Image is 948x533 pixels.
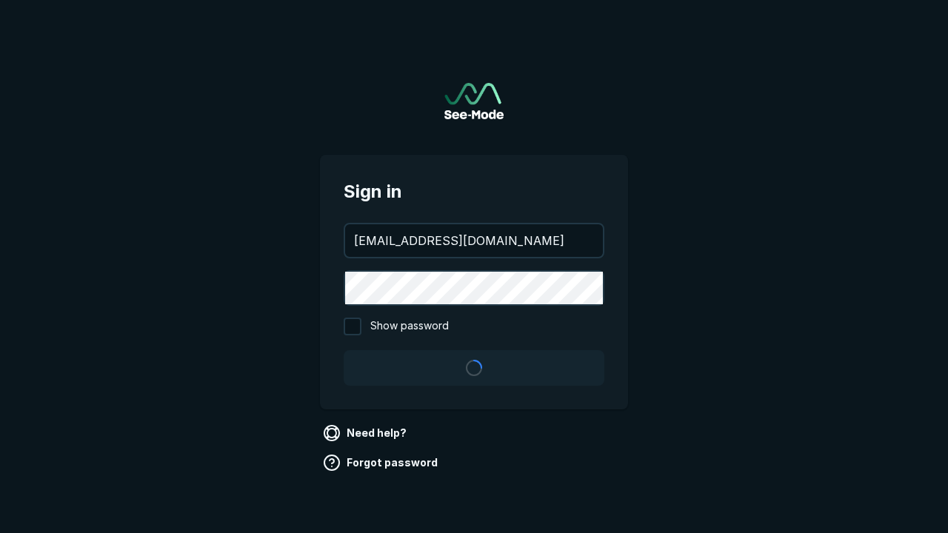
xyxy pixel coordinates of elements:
a: Go to sign in [444,83,504,119]
a: Forgot password [320,451,444,475]
a: Need help? [320,421,413,445]
input: your@email.com [345,224,603,257]
img: See-Mode Logo [444,83,504,119]
span: Show password [370,318,449,335]
span: Sign in [344,178,604,205]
